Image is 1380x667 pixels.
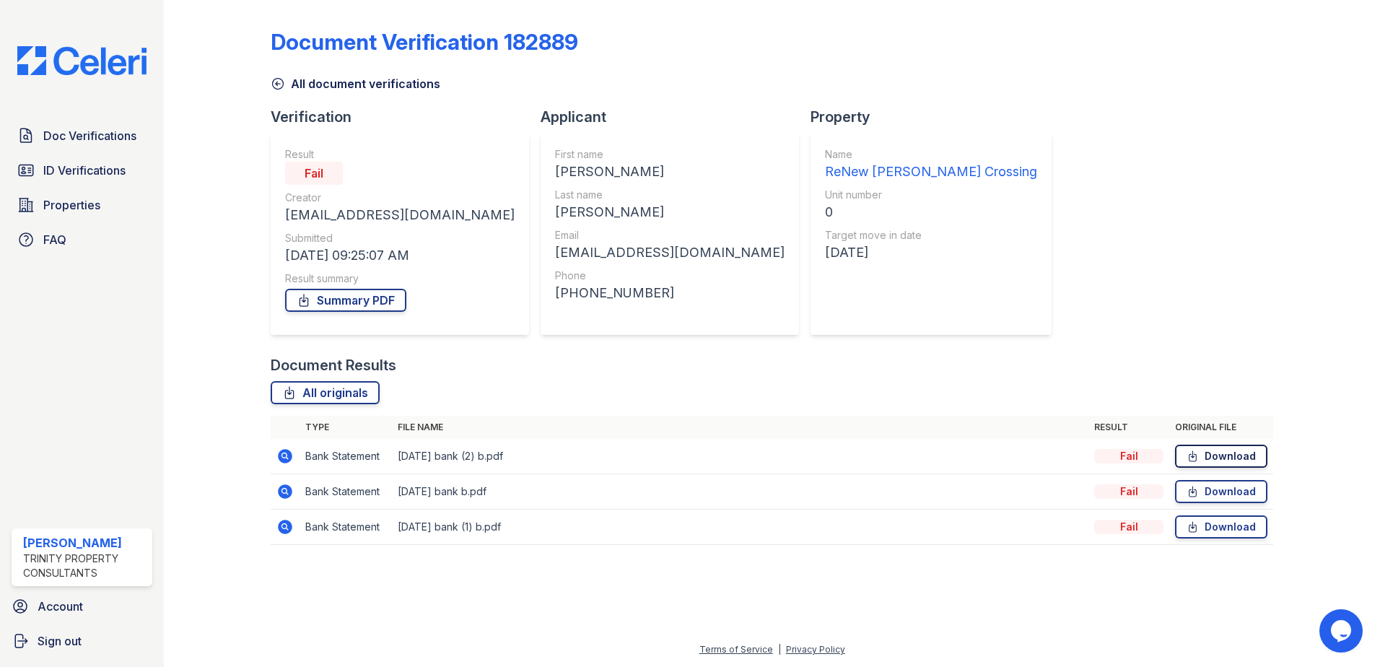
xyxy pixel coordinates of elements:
div: Fail [1094,449,1163,463]
a: Doc Verifications [12,121,152,150]
div: Fail [285,162,343,185]
div: Email [555,228,785,243]
div: Name [825,147,1037,162]
div: Document Verification 182889 [271,29,578,55]
td: [DATE] bank b.pdf [392,474,1088,510]
div: Result [285,147,515,162]
a: Properties [12,191,152,219]
div: Verification [271,107,541,127]
div: [DATE] 09:25:07 AM [285,245,515,266]
span: FAQ [43,231,66,248]
a: FAQ [12,225,152,254]
div: [PERSON_NAME] [555,202,785,222]
span: Properties [43,196,100,214]
th: Original file [1169,416,1273,439]
a: Name ReNew [PERSON_NAME] Crossing [825,147,1037,182]
div: Submitted [285,231,515,245]
th: File name [392,416,1088,439]
span: ID Verifications [43,162,126,179]
a: Download [1175,480,1267,503]
a: Download [1175,515,1267,539]
span: Sign out [38,632,82,650]
div: First name [555,147,785,162]
div: [EMAIL_ADDRESS][DOMAIN_NAME] [285,205,515,225]
div: Fail [1094,520,1163,534]
a: Sign out [6,627,158,655]
a: Download [1175,445,1267,468]
img: CE_Logo_Blue-a8612792a0a2168367f1c8372b55b34899dd931a85d93a1a3d3e32e68fde9ad4.png [6,46,158,75]
div: [DATE] [825,243,1037,263]
div: Last name [555,188,785,202]
a: Privacy Policy [786,644,845,655]
div: [PHONE_NUMBER] [555,283,785,303]
div: Result summary [285,271,515,286]
td: Bank Statement [300,439,392,474]
a: Account [6,592,158,621]
a: Summary PDF [285,289,406,312]
td: Bank Statement [300,510,392,545]
td: [DATE] bank (1) b.pdf [392,510,1088,545]
a: All originals [271,381,380,404]
th: Type [300,416,392,439]
td: Bank Statement [300,474,392,510]
div: [EMAIL_ADDRESS][DOMAIN_NAME] [555,243,785,263]
div: Phone [555,269,785,283]
div: ReNew [PERSON_NAME] Crossing [825,162,1037,182]
th: Result [1088,416,1169,439]
span: Account [38,598,83,615]
div: Fail [1094,484,1163,499]
div: Target move in date [825,228,1037,243]
div: [PERSON_NAME] [23,534,147,552]
div: Creator [285,191,515,205]
span: Doc Verifications [43,127,136,144]
iframe: chat widget [1319,609,1366,653]
div: Unit number [825,188,1037,202]
a: ID Verifications [12,156,152,185]
div: 0 [825,202,1037,222]
div: Applicant [541,107,811,127]
a: Terms of Service [699,644,773,655]
div: Property [811,107,1063,127]
div: Document Results [271,355,396,375]
div: | [778,644,781,655]
td: [DATE] bank (2) b.pdf [392,439,1088,474]
div: Trinity Property Consultants [23,552,147,580]
a: All document verifications [271,75,440,92]
div: [PERSON_NAME] [555,162,785,182]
